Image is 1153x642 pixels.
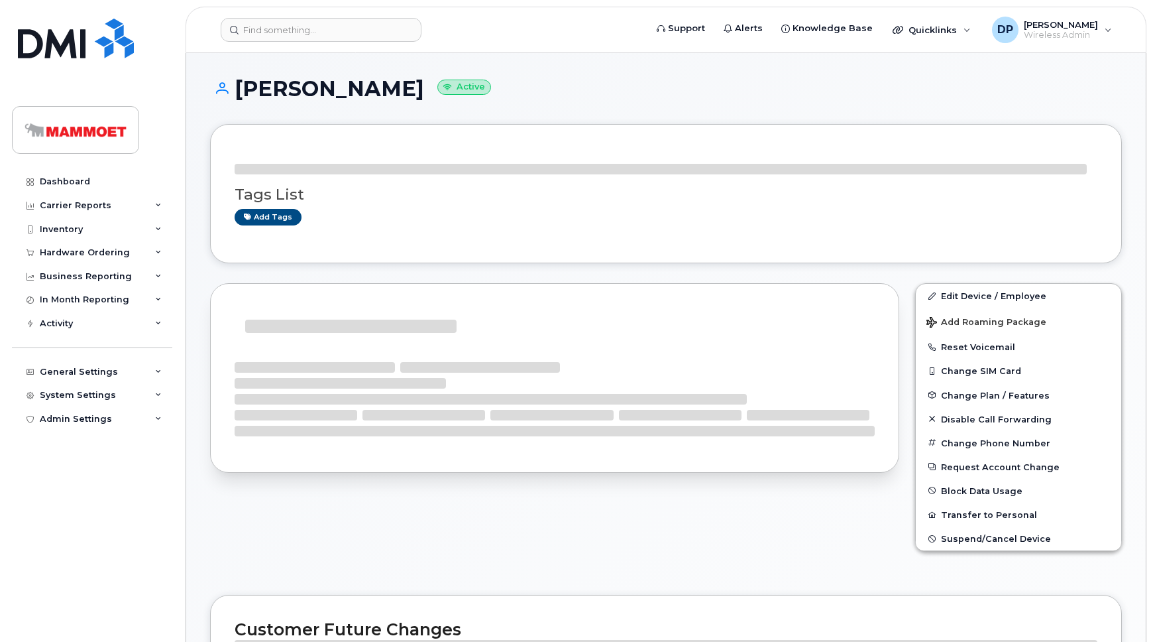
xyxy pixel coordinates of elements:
[916,527,1121,550] button: Suspend/Cancel Device
[916,503,1121,527] button: Transfer to Personal
[235,186,1097,203] h3: Tags List
[916,335,1121,359] button: Reset Voicemail
[437,80,491,95] small: Active
[916,383,1121,407] button: Change Plan / Features
[916,284,1121,308] a: Edit Device / Employee
[210,77,1122,100] h1: [PERSON_NAME]
[916,359,1121,383] button: Change SIM Card
[235,209,302,225] a: Add tags
[916,431,1121,455] button: Change Phone Number
[916,455,1121,479] button: Request Account Change
[941,414,1052,424] span: Disable Call Forwarding
[941,390,1050,400] span: Change Plan / Features
[941,534,1051,544] span: Suspend/Cancel Device
[916,479,1121,503] button: Block Data Usage
[926,317,1046,330] span: Add Roaming Package
[235,619,1097,639] h2: Customer Future Changes
[916,308,1121,335] button: Add Roaming Package
[916,407,1121,431] button: Disable Call Forwarding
